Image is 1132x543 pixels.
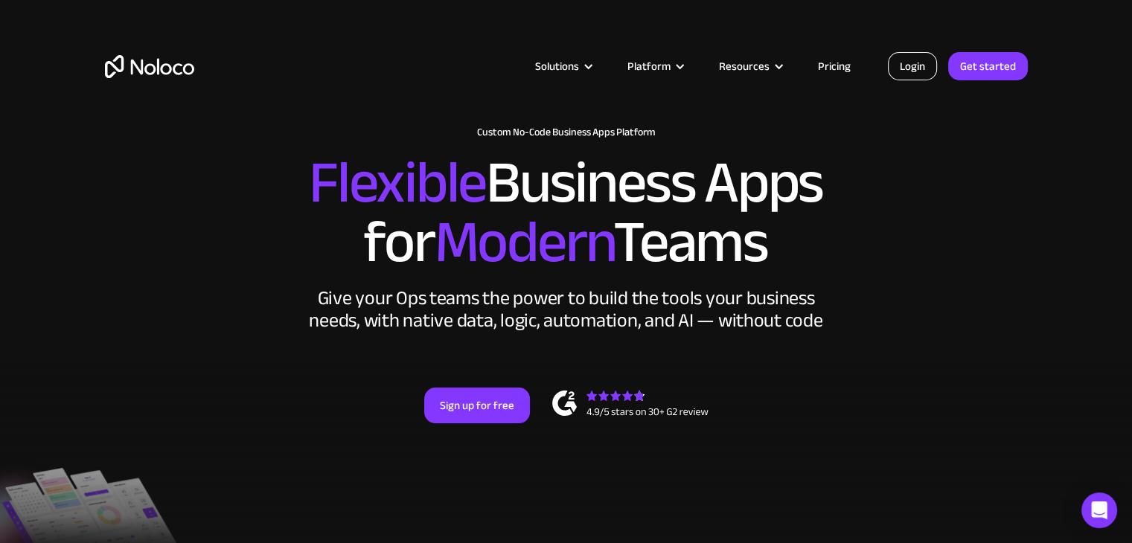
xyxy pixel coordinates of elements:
[609,57,700,76] div: Platform
[517,57,609,76] div: Solutions
[434,187,613,298] span: Modern
[1081,492,1117,528] div: Open Intercom Messenger
[948,52,1028,80] a: Get started
[424,388,530,423] a: Sign up for free
[700,57,799,76] div: Resources
[888,52,937,80] a: Login
[627,57,671,76] div: Platform
[535,57,579,76] div: Solutions
[306,287,827,332] div: Give your Ops teams the power to build the tools your business needs, with native data, logic, au...
[719,57,770,76] div: Resources
[309,127,486,238] span: Flexible
[799,57,869,76] a: Pricing
[105,153,1028,272] h2: Business Apps for Teams
[105,55,194,78] a: home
